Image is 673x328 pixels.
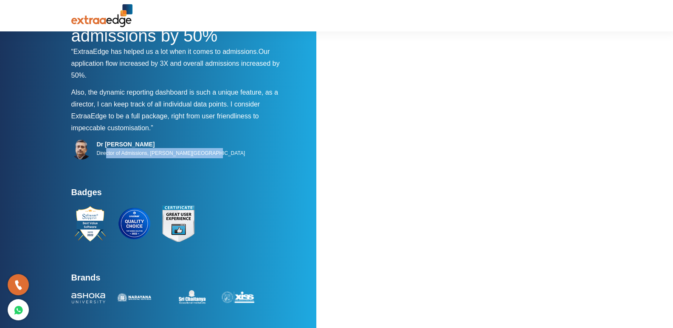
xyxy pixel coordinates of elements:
span: “ExtraaEdge has helped us a lot when it comes to admissions. [71,48,259,55]
p: Director of Admissions, [PERSON_NAME][GEOGRAPHIC_DATA] [97,148,245,158]
span: Also, the dynamic reporting dashboard is such a unique feature, as a director, I can keep track o... [71,89,278,108]
h4: Badges [71,187,288,202]
h5: Dr [PERSON_NAME] [97,140,245,148]
span: I consider ExtraaEdge to be a full package, right from user friendliness to impeccable customisat... [71,101,260,132]
h4: Brands [71,272,288,288]
span: Our application flow increased by 3X and overall admissions increased by 50%. [71,48,280,79]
